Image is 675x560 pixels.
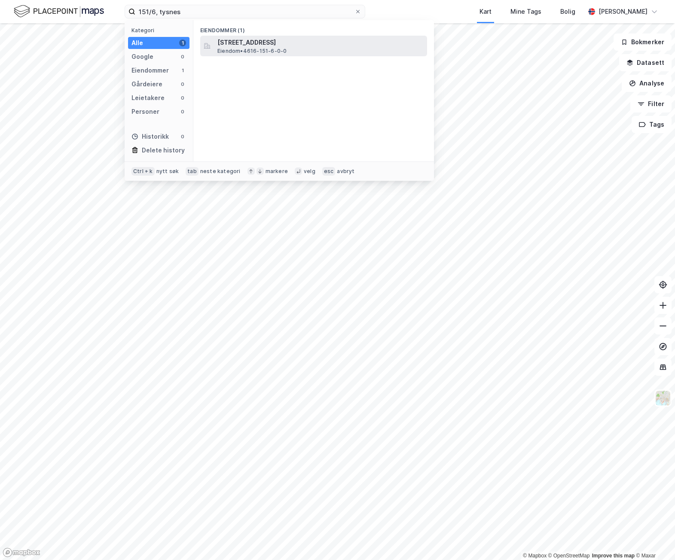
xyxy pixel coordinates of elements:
[131,27,189,33] div: Kategori
[560,6,575,17] div: Bolig
[179,94,186,101] div: 0
[200,168,241,175] div: neste kategori
[266,168,288,175] div: markere
[135,5,354,18] input: Søk på adresse, matrikkel, gårdeiere, leietakere eller personer
[217,37,424,48] span: [STREET_ADDRESS]
[193,20,434,36] div: Eiendommer (1)
[131,131,169,142] div: Historikk
[131,107,159,117] div: Personer
[632,519,675,560] div: Kontrollprogram for chat
[131,79,162,89] div: Gårdeiere
[619,54,672,71] button: Datasett
[156,168,179,175] div: nytt søk
[131,93,165,103] div: Leietakere
[655,390,671,406] img: Z
[142,145,185,155] div: Delete history
[179,133,186,140] div: 0
[131,167,155,176] div: Ctrl + k
[548,553,590,559] a: OpenStreetMap
[179,53,186,60] div: 0
[337,168,354,175] div: avbryt
[14,4,104,19] img: logo.f888ab2527a4732fd821a326f86c7f29.svg
[179,81,186,88] div: 0
[131,65,169,76] div: Eiendommer
[614,33,672,51] button: Bokmerker
[304,168,315,175] div: velg
[179,108,186,115] div: 0
[179,40,186,46] div: 1
[186,167,199,176] div: tab
[510,6,541,17] div: Mine Tags
[3,548,40,557] a: Mapbox homepage
[131,38,143,48] div: Alle
[632,116,672,133] button: Tags
[592,553,635,559] a: Improve this map
[179,67,186,74] div: 1
[523,553,547,559] a: Mapbox
[480,6,492,17] div: Kart
[622,75,672,92] button: Analyse
[322,167,336,176] div: esc
[632,519,675,560] iframe: Chat Widget
[630,95,672,113] button: Filter
[131,52,153,62] div: Google
[217,48,287,55] span: Eiendom • 4616-151-6-0-0
[599,6,648,17] div: [PERSON_NAME]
